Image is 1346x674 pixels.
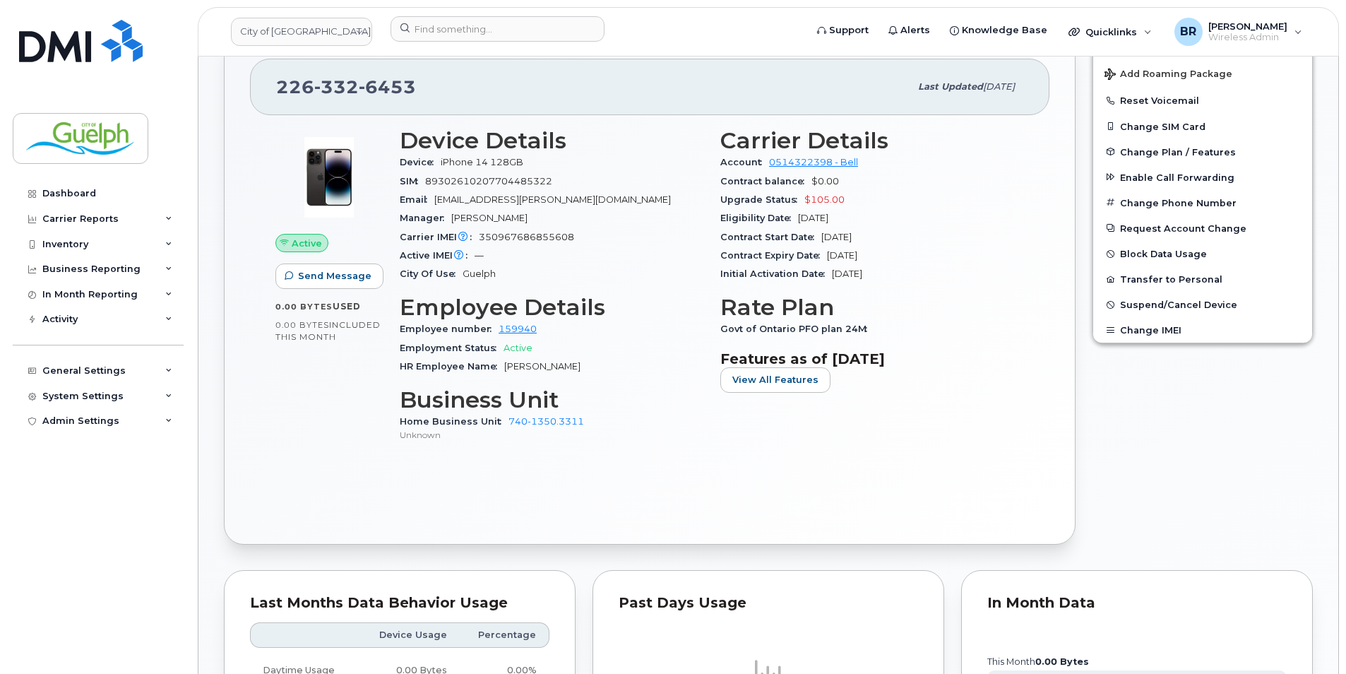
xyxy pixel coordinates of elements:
span: Active [504,343,532,353]
span: Home Business Unit [400,416,508,427]
span: Manager [400,213,451,223]
tspan: 0.00 Bytes [1035,656,1089,667]
span: Govt of Ontario PFO plan 24M [720,324,874,334]
span: [PERSON_NAME] [504,361,580,372]
span: Employment Status [400,343,504,353]
span: Device [400,157,441,167]
div: Brendan Raftis [1165,18,1312,46]
a: 740-1350.3311 [508,416,584,427]
a: Alerts [879,16,940,45]
span: Account [720,157,769,167]
span: [DATE] [798,213,828,223]
text: this month [987,656,1089,667]
span: View All Features [732,373,818,386]
span: Contract Start Date [720,232,821,242]
h3: Device Details [400,128,703,153]
span: iPhone 14 128GB [441,157,523,167]
span: Active [292,237,322,250]
span: Alerts [900,23,930,37]
span: $0.00 [811,176,839,187]
span: Eligibility Date [720,213,798,223]
a: 0514322398 - Bell [769,157,858,167]
button: Add Roaming Package [1093,59,1312,88]
button: Change Plan / Features [1093,139,1312,165]
span: Support [829,23,869,37]
span: 89302610207704485322 [425,176,552,187]
span: — [475,250,484,261]
span: Knowledge Base [962,23,1047,37]
span: Email [400,194,434,205]
a: City of Guelph [231,18,372,46]
span: [DATE] [983,81,1015,92]
span: Contract Expiry Date [720,250,827,261]
h3: Employee Details [400,295,703,320]
button: View All Features [720,367,830,393]
button: Enable Call Forwarding [1093,165,1312,190]
p: Unknown [400,429,703,441]
span: BR [1180,23,1196,40]
span: [DATE] [827,250,857,261]
span: Wireless Admin [1208,32,1287,43]
div: Last Months Data Behavior Usage [250,596,549,610]
div: In Month Data [987,596,1287,610]
span: Contract balance [720,176,811,187]
span: Quicklinks [1085,26,1137,37]
button: Change Phone Number [1093,190,1312,215]
span: used [333,301,361,312]
span: Suspend/Cancel Device [1120,300,1237,310]
span: Initial Activation Date [720,268,832,279]
div: Quicklinks [1059,18,1162,46]
span: Employee number [400,324,499,334]
span: [PERSON_NAME] [1208,20,1287,32]
span: 0.00 Bytes [275,302,333,312]
div: Past Days Usage [619,596,918,610]
span: Change Plan / Features [1120,146,1236,157]
span: included this month [275,319,381,343]
h3: Business Unit [400,387,703,413]
span: 350967686855608 [479,232,574,242]
span: Guelph [463,268,496,279]
span: Carrier IMEI [400,232,479,242]
button: Reset Voicemail [1093,88,1312,113]
span: [EMAIL_ADDRESS][PERSON_NAME][DOMAIN_NAME] [434,194,671,205]
span: City Of Use [400,268,463,279]
span: HR Employee Name [400,361,504,372]
button: Request Account Change [1093,215,1312,241]
a: Support [807,16,879,45]
span: Send Message [298,269,371,283]
span: SIM [400,176,425,187]
span: [DATE] [832,268,862,279]
span: $105.00 [804,194,845,205]
button: Send Message [275,264,383,289]
a: 159940 [499,324,537,334]
span: [PERSON_NAME] [451,213,528,223]
h3: Rate Plan [720,295,1024,320]
button: Transfer to Personal [1093,266,1312,292]
h3: Features as of [DATE] [720,350,1024,367]
th: Percentage [460,622,549,648]
span: Upgrade Status [720,194,804,205]
span: Last updated [918,81,983,92]
span: 332 [314,76,359,97]
button: Block Data Usage [1093,241,1312,266]
span: 6453 [359,76,416,97]
input: Find something... [391,16,604,42]
a: Knowledge Base [940,16,1057,45]
button: Suspend/Cancel Device [1093,292,1312,317]
span: 0.00 Bytes [275,320,329,330]
span: 226 [276,76,416,97]
span: Enable Call Forwarding [1120,172,1234,182]
span: Active IMEI [400,250,475,261]
img: image20231002-3703462-njx0qo.jpeg [287,135,371,220]
button: Change IMEI [1093,317,1312,343]
span: Add Roaming Package [1104,69,1232,82]
span: [DATE] [821,232,852,242]
h3: Carrier Details [720,128,1024,153]
button: Change SIM Card [1093,114,1312,139]
th: Device Usage [360,622,460,648]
